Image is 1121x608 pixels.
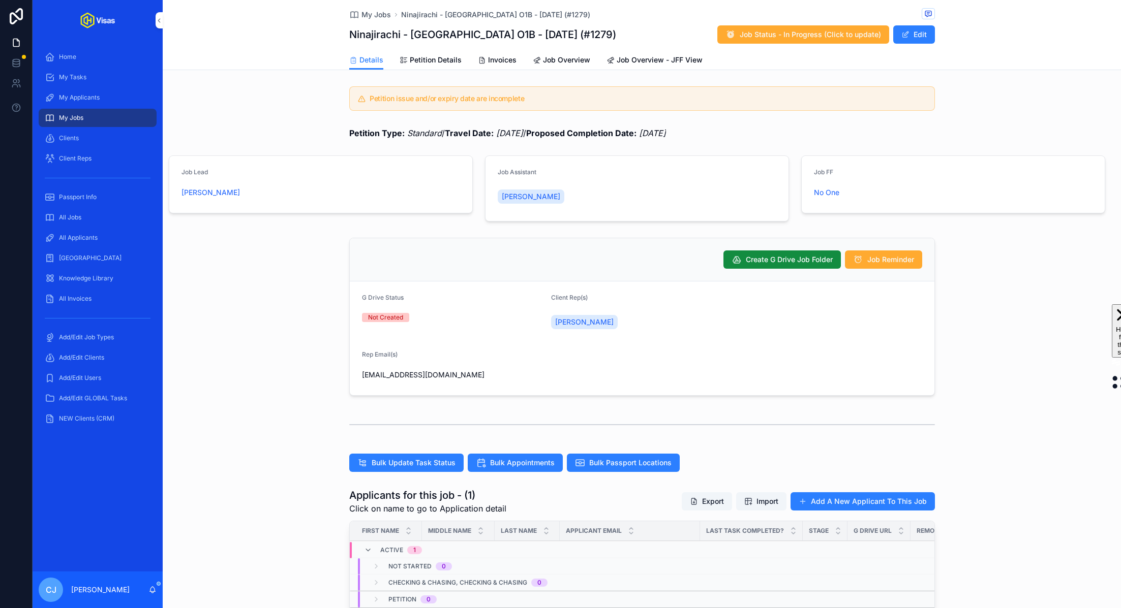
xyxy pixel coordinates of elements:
[478,51,517,71] a: Invoices
[349,127,666,139] span: / /
[442,562,446,570] div: 0
[59,394,127,402] span: Add/Edit GLOBAL Tasks
[537,579,541,587] div: 0
[71,585,130,595] p: [PERSON_NAME]
[59,333,114,341] span: Add/Edit Job Types
[717,25,889,44] button: Job Status - In Progress (Click to update)
[372,458,456,468] span: Bulk Update Task Status
[39,149,157,168] a: Client Reps
[181,187,240,198] a: [PERSON_NAME]
[368,313,403,322] div: Not Created
[39,409,157,428] a: NEW Clients (CRM)
[401,10,590,20] a: Ninajirachi - [GEOGRAPHIC_DATA] O1B - [DATE] (#1279)
[555,317,614,327] span: [PERSON_NAME]
[639,128,666,138] em: [DATE]
[543,55,590,65] span: Job Overview
[59,234,98,242] span: All Applicants
[413,546,416,554] div: 1
[59,274,113,282] span: Knowledge Library
[59,154,92,163] span: Client Reps
[59,213,81,221] span: All Jobs
[33,41,163,441] div: scrollable content
[791,492,935,510] a: Add A New Applicant To This Job
[388,595,416,603] span: Petition
[361,10,391,20] span: My Jobs
[46,584,56,596] span: CJ
[428,527,471,535] span: Middle Name
[39,188,157,206] a: Passport Info
[362,527,399,535] span: First Name
[617,55,703,65] span: Job Overview - JFF View
[496,128,523,138] em: [DATE]
[59,295,92,303] span: All Invoices
[39,269,157,287] a: Knowledge Library
[349,27,616,42] h1: Ninajirachi - [GEOGRAPHIC_DATA] O1B - [DATE] (#1279)
[39,88,157,107] a: My Applicants
[59,73,86,81] span: My Tasks
[39,369,157,387] a: Add/Edit Users
[39,249,157,267] a: [GEOGRAPHIC_DATA]
[498,168,536,176] span: Job Assistant
[388,562,432,570] span: Not Started
[370,95,926,102] h5: Petition issue and/or expiry date are incomplete
[59,53,76,61] span: Home
[380,546,403,554] span: Active
[410,55,462,65] span: Petition Details
[39,229,157,247] a: All Applicants
[59,354,104,362] span: Add/Edit Clients
[39,208,157,227] a: All Jobs
[349,51,383,70] a: Details
[349,502,506,515] span: Click on name to go to Application detail
[682,492,732,510] button: Export
[551,315,618,329] a: [PERSON_NAME]
[845,250,922,269] button: Job Reminder
[59,134,79,142] span: Clients
[567,454,680,472] button: Bulk Passport Locations
[59,254,122,262] span: [GEOGRAPHIC_DATA]
[349,10,391,20] a: My Jobs
[400,51,462,71] a: Petition Details
[39,389,157,407] a: Add/Edit GLOBAL Tasks
[756,496,778,506] span: Import
[809,527,829,535] span: Stage
[736,492,786,510] button: Import
[498,189,564,204] a: [PERSON_NAME]
[551,294,588,301] span: Client Rep(s)
[359,55,383,65] span: Details
[427,595,431,603] div: 0
[566,527,622,535] span: Applicant Email
[490,458,555,468] span: Bulk Appointments
[893,25,935,44] button: Edit
[388,579,527,587] span: Checking & Chasing, Checking & Chasing
[59,193,97,201] span: Passport Info
[39,290,157,308] a: All Invoices
[407,128,442,138] em: Standard
[39,48,157,66] a: Home
[349,488,506,502] h1: Applicants for this job - (1)
[502,191,560,202] span: [PERSON_NAME]
[706,527,784,535] span: Last Task Completed?
[39,68,157,86] a: My Tasks
[39,328,157,346] a: Add/Edit Job Types
[59,414,114,423] span: NEW Clients (CRM)
[362,370,638,380] span: [EMAIL_ADDRESS][DOMAIN_NAME]
[917,527,947,535] span: Removed
[854,527,892,535] span: G Drive URL
[746,254,833,265] span: Create G Drive Job Folder
[589,458,672,468] span: Bulk Passport Locations
[488,55,517,65] span: Invoices
[362,294,404,301] span: G Drive Status
[349,128,405,138] strong: Petition Type:
[59,114,83,122] span: My Jobs
[723,250,841,269] button: Create G Drive Job Folder
[80,12,115,28] img: App logo
[39,348,157,367] a: Add/Edit Clients
[526,128,637,138] strong: Proposed Completion Date:
[59,374,101,382] span: Add/Edit Users
[814,187,839,198] a: No One
[181,168,208,176] span: Job Lead
[607,51,703,71] a: Job Overview - JFF View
